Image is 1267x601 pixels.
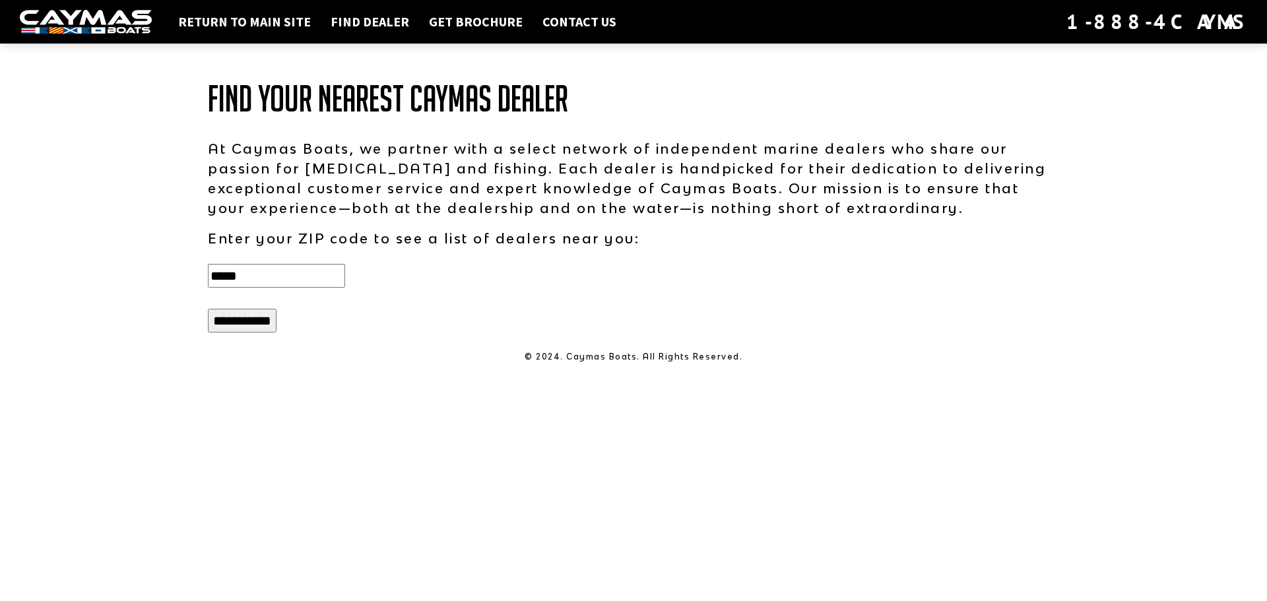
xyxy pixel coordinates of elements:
[208,139,1059,218] p: At Caymas Boats, we partner with a select network of independent marine dealers who share our pas...
[208,351,1059,363] p: © 2024. Caymas Boats. All Rights Reserved.
[1066,7,1247,36] div: 1-888-4CAYMAS
[208,228,1059,248] p: Enter your ZIP code to see a list of dealers near you:
[324,13,416,30] a: Find Dealer
[208,79,1059,119] h1: Find Your Nearest Caymas Dealer
[422,13,529,30] a: Get Brochure
[172,13,317,30] a: Return to main site
[536,13,623,30] a: Contact Us
[20,10,152,34] img: white-logo-c9c8dbefe5ff5ceceb0f0178aa75bf4bb51f6bca0971e226c86eb53dfe498488.png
